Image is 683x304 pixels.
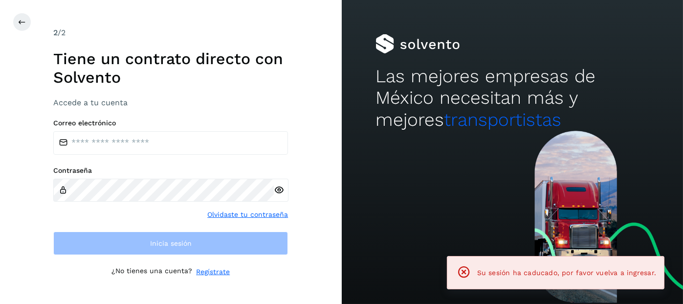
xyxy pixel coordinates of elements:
span: Su sesión ha caducado, por favor vuelva a ingresar. [477,269,656,277]
a: Olvidaste tu contraseña [207,210,288,220]
p: ¿No tienes una cuenta? [111,267,192,277]
button: Inicia sesión [53,232,288,255]
h3: Accede a tu cuenta [53,98,288,107]
a: Regístrate [196,267,230,277]
h2: Las mejores empresas de México necesitan más y mejores [375,66,649,131]
h1: Tiene un contrato directo con Solvento [53,49,288,87]
label: Contraseña [53,166,288,175]
span: transportistas [444,109,561,130]
div: /2 [53,27,288,39]
label: Correo electrónico [53,119,288,127]
span: Inicia sesión [150,240,192,247]
span: 2 [53,28,58,37]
